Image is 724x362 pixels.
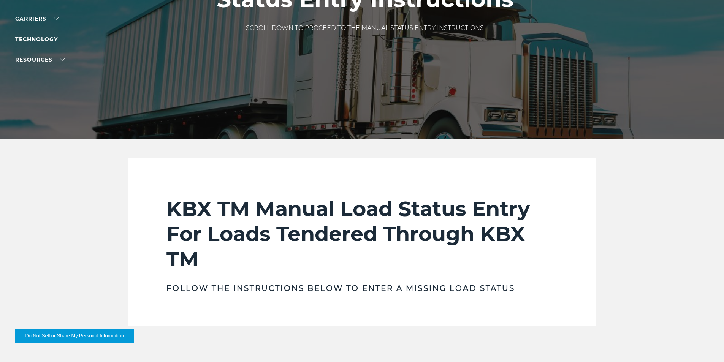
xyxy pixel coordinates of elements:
[15,36,58,43] a: Technology
[166,283,558,294] h3: Follow the instructions below to enter a missing load status
[15,56,65,63] a: RESOURCES
[15,329,134,343] button: Do Not Sell or Share My Personal Information
[209,24,521,33] p: SCROLL DOWN TO PROCEED TO THE MANUAL STATUS ENTRY INSTRUCTIONS
[166,196,558,272] h2: KBX TM Manual Load Status Entry For Loads Tendered Through KBX TM
[15,15,59,22] a: Carriers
